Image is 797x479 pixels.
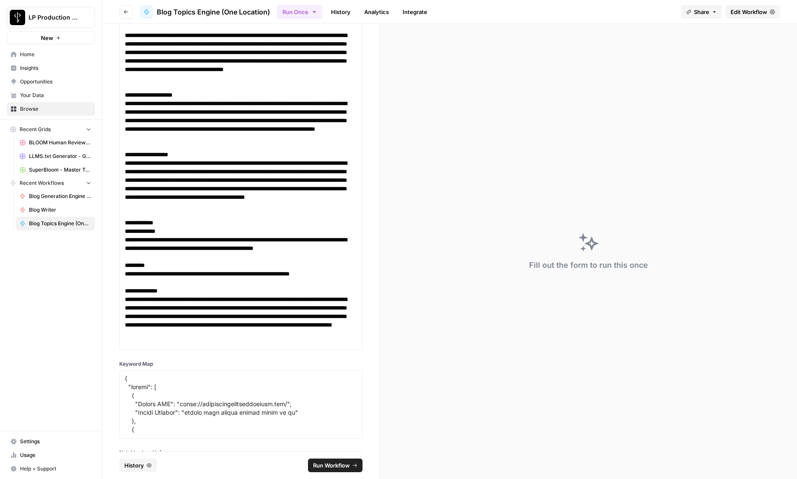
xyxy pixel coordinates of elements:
a: Opportunities [7,75,95,89]
a: Insights [7,61,95,75]
button: Run Once [277,5,322,19]
a: Integrate [397,5,432,19]
a: Home [7,48,95,61]
a: SuperBloom - Master Topic List [16,163,95,177]
span: Home [20,51,91,58]
label: Neighborhood Info [119,449,363,456]
span: Run Workflow [313,461,350,470]
span: Opportunities [20,78,91,86]
span: Blog Generation Engine (Writer + Fact Checker) [29,192,91,200]
span: BLOOM Human Review (ver2) [29,139,91,146]
a: Browse [7,102,95,116]
a: Blog Writer [16,203,95,217]
a: Edit Workflow [725,5,780,19]
label: Keyword Map [119,360,363,368]
span: History [124,461,144,470]
button: Recent Grids [7,123,95,136]
a: Blog Topics Engine (One Location) [140,5,270,19]
span: Browse [20,105,91,113]
a: Blog Topics Engine (One Location) [16,217,95,230]
span: Recent Workflows [20,179,64,187]
span: Blog Topics Engine (One Location) [29,220,91,227]
span: LLMS.txt Generator - Grid [29,152,91,160]
button: Run Workflow [308,459,363,472]
a: Usage [7,448,95,462]
a: Blog Generation Engine (Writer + Fact Checker) [16,189,95,203]
span: Settings [20,438,91,445]
a: Settings [7,435,95,448]
button: Help + Support [7,462,95,476]
a: LLMS.txt Generator - Grid [16,149,95,163]
span: Usage [20,451,91,459]
button: History [119,459,157,472]
span: Your Data [20,92,91,99]
div: Fill out the form to run this once [529,259,648,271]
span: Recent Grids [20,126,51,133]
button: New [7,32,95,44]
span: Insights [20,64,91,72]
span: Share [694,8,709,16]
span: Help + Support [20,465,91,473]
span: Blog Topics Engine (One Location) [157,7,270,17]
button: Workspace: LP Production Workloads [7,7,95,28]
textarea: { "loremi": [ { "Dolors AME": "conse://adipiscingelitseddoeiusm.tem/", "Incidi Utlabor": "etdolo ... [125,374,357,435]
span: SuperBloom - Master Topic List [29,166,91,174]
span: Edit Workflow [731,8,767,16]
img: LP Production Workloads Logo [10,10,25,25]
a: History [326,5,356,19]
span: LP Production Workloads [29,13,80,22]
button: Recent Workflows [7,177,95,189]
a: Analytics [359,5,394,19]
span: Blog Writer [29,206,91,214]
span: New [41,34,53,42]
a: Your Data [7,89,95,102]
button: Share [681,5,722,19]
a: BLOOM Human Review (ver2) [16,136,95,149]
